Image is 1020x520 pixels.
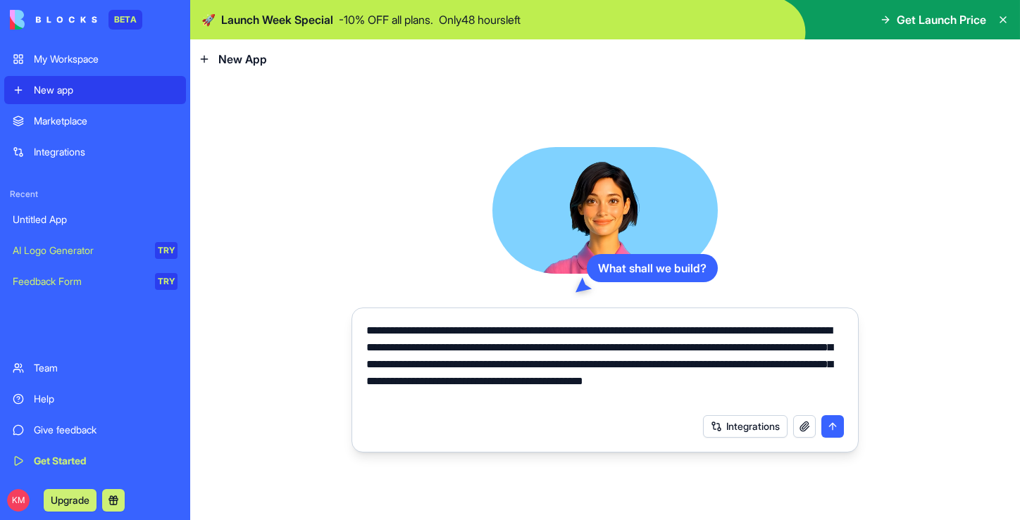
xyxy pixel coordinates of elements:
p: - 10 % OFF all plans. [339,11,433,28]
a: Untitled App [4,205,186,234]
a: Get Started [4,447,186,475]
button: Integrations [703,415,788,438]
div: Untitled App [13,213,178,227]
a: Team [4,354,186,382]
a: Help [4,385,186,413]
div: New app [34,83,178,97]
span: New App [218,51,267,68]
a: My Workspace [4,45,186,73]
div: Give feedback [34,423,178,437]
div: Feedback Form [13,274,145,288]
div: Get Started [34,454,178,468]
a: AI Logo GeneratorTRY [4,236,186,265]
span: Get Launch Price [897,11,986,28]
div: Team [34,361,178,375]
a: New app [4,76,186,104]
div: TRY [155,242,178,259]
img: logo [10,10,97,30]
button: Upgrade [44,489,97,512]
div: AI Logo Generator [13,243,145,258]
div: TRY [155,273,178,290]
a: Marketplace [4,107,186,135]
div: Integrations [34,145,178,159]
div: What shall we build? [587,254,718,282]
span: Recent [4,189,186,200]
div: BETA [108,10,142,30]
a: BETA [10,10,142,30]
div: Help [34,392,178,406]
a: Give feedback [4,416,186,444]
span: Launch Week Special [221,11,333,28]
div: Marketplace [34,114,178,128]
div: My Workspace [34,52,178,66]
a: Upgrade [44,493,97,507]
p: Only 48 hours left [439,11,521,28]
span: KM [7,489,30,512]
a: Integrations [4,138,186,166]
a: Feedback FormTRY [4,267,186,296]
span: 🚀 [201,11,216,28]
